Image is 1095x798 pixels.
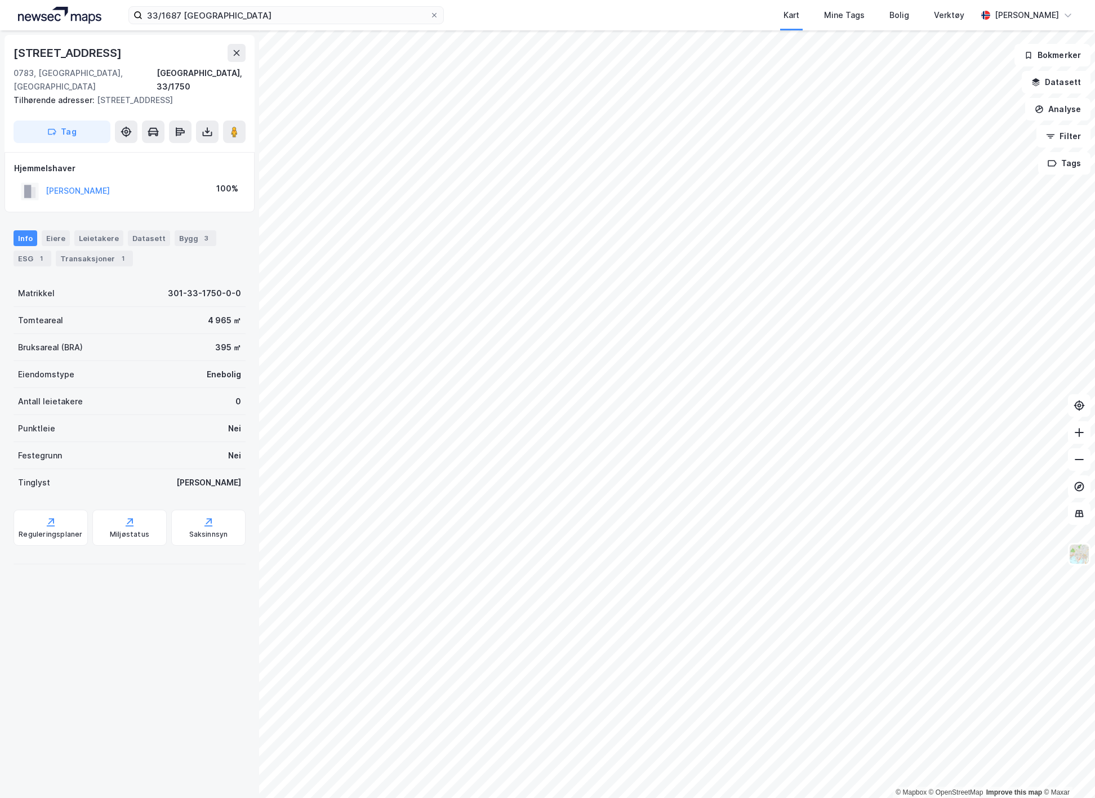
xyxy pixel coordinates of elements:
div: Tinglyst [18,476,50,489]
div: Nei [228,422,241,435]
div: 3 [201,233,212,244]
div: Info [14,230,37,246]
iframe: Chat Widget [1039,744,1095,798]
span: Tilhørende adresser: [14,95,97,105]
div: 100% [216,182,238,195]
div: Saksinnsyn [189,530,228,539]
div: [PERSON_NAME] [995,8,1059,22]
div: 0783, [GEOGRAPHIC_DATA], [GEOGRAPHIC_DATA] [14,66,157,93]
div: Bolig [889,8,909,22]
div: Tomteareal [18,314,63,327]
div: Reguleringsplaner [19,530,82,539]
div: ESG [14,251,51,266]
div: [PERSON_NAME] [176,476,241,489]
div: 4 965 ㎡ [208,314,241,327]
button: Analyse [1025,98,1090,121]
div: 1 [35,253,47,264]
div: Kart [784,8,799,22]
div: Enebolig [207,368,241,381]
div: Datasett [128,230,170,246]
a: Improve this map [986,788,1042,796]
button: Tags [1038,152,1090,175]
div: Nei [228,449,241,462]
button: Filter [1036,125,1090,148]
div: Bygg [175,230,216,246]
div: Eiere [42,230,70,246]
img: logo.a4113a55bc3d86da70a041830d287a7e.svg [18,7,101,24]
div: Punktleie [18,422,55,435]
button: Bokmerker [1014,44,1090,66]
a: Mapbox [896,788,927,796]
div: Kontrollprogram for chat [1039,744,1095,798]
div: Festegrunn [18,449,62,462]
div: Eiendomstype [18,368,74,381]
div: 301-33-1750-0-0 [168,287,241,300]
div: Verktøy [934,8,964,22]
div: Mine Tags [824,8,865,22]
div: 395 ㎡ [215,341,241,354]
img: Z [1069,543,1090,565]
div: Leietakere [74,230,123,246]
div: Bruksareal (BRA) [18,341,83,354]
div: [STREET_ADDRESS] [14,44,124,62]
button: Tag [14,121,110,143]
div: Matrikkel [18,287,55,300]
div: Miljøstatus [110,530,149,539]
div: [STREET_ADDRESS] [14,93,237,107]
div: Hjemmelshaver [14,162,245,175]
button: Datasett [1022,71,1090,93]
input: Søk på adresse, matrikkel, gårdeiere, leietakere eller personer [143,7,430,24]
div: Transaksjoner [56,251,133,266]
a: OpenStreetMap [929,788,983,796]
div: 1 [117,253,128,264]
div: [GEOGRAPHIC_DATA], 33/1750 [157,66,246,93]
div: 0 [235,395,241,408]
div: Antall leietakere [18,395,83,408]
